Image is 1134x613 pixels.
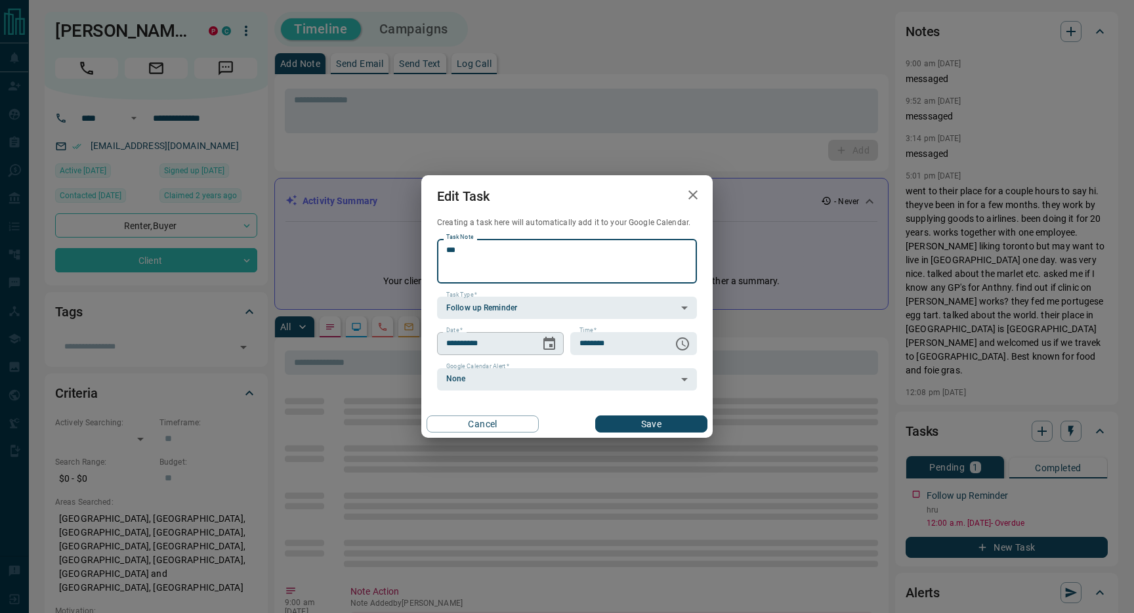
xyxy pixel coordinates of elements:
[427,415,539,433] button: Cancel
[669,331,696,357] button: Choose time, selected time is 12:00 AM
[421,175,505,217] h2: Edit Task
[437,297,697,319] div: Follow up Reminder
[437,217,697,228] p: Creating a task here will automatically add it to your Google Calendar.
[446,362,509,371] label: Google Calendar Alert
[446,326,463,335] label: Date
[437,368,697,391] div: None
[446,233,473,242] label: Task Note
[595,415,707,433] button: Save
[536,331,562,357] button: Choose date, selected date is Aug 13, 2025
[579,326,597,335] label: Time
[446,291,477,299] label: Task Type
